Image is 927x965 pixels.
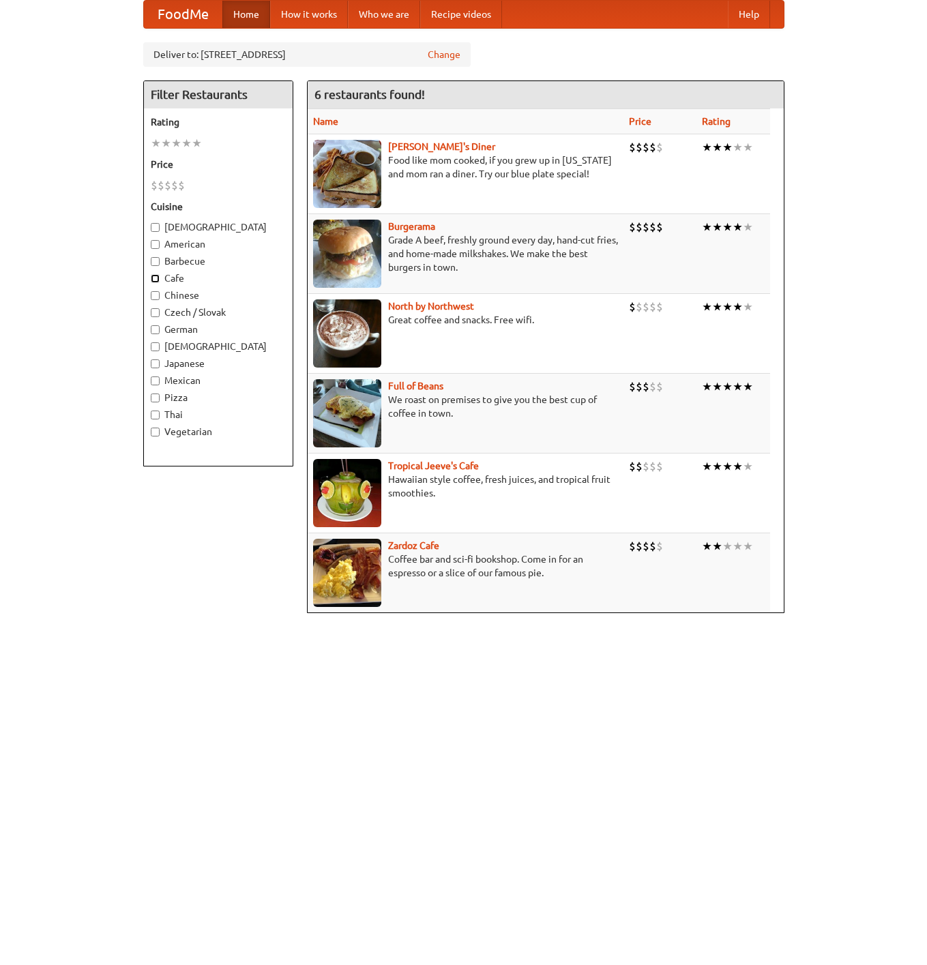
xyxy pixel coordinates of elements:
[649,140,656,155] li: $
[313,393,618,420] p: We roast on premises to give you the best cup of coffee in town.
[733,539,743,554] li: ★
[629,220,636,235] li: $
[313,313,618,327] p: Great coffee and snacks. Free wifi.
[702,116,731,127] a: Rating
[164,178,171,193] li: $
[151,291,160,300] input: Chinese
[428,48,460,61] a: Change
[151,274,160,283] input: Cafe
[629,379,636,394] li: $
[702,140,712,155] li: ★
[643,140,649,155] li: $
[151,408,286,421] label: Thai
[151,254,286,268] label: Barbecue
[733,379,743,394] li: ★
[151,271,286,285] label: Cafe
[178,178,185,193] li: $
[629,459,636,474] li: $
[643,220,649,235] li: $
[151,325,160,334] input: German
[643,539,649,554] li: $
[348,1,420,28] a: Who we are
[314,88,425,101] ng-pluralize: 6 restaurants found!
[388,301,474,312] a: North by Northwest
[643,459,649,474] li: $
[649,379,656,394] li: $
[388,381,443,391] a: Full of Beans
[643,299,649,314] li: $
[151,178,158,193] li: $
[649,539,656,554] li: $
[629,116,651,127] a: Price
[743,539,753,554] li: ★
[722,220,733,235] li: ★
[388,141,495,152] a: [PERSON_NAME]'s Diner
[649,459,656,474] li: $
[181,136,192,151] li: ★
[151,428,160,436] input: Vegetarian
[151,323,286,336] label: German
[388,460,479,471] a: Tropical Jeeve's Cafe
[313,473,618,500] p: Hawaiian style coffee, fresh juices, and tropical fruit smoothies.
[388,540,439,551] a: Zardoz Cafe
[643,379,649,394] li: $
[313,140,381,208] img: sallys.jpg
[270,1,348,28] a: How it works
[313,153,618,181] p: Food like mom cooked, if you grew up in [US_STATE] and mom ran a diner. Try our blue plate special!
[192,136,202,151] li: ★
[151,340,286,353] label: [DEMOGRAPHIC_DATA]
[712,459,722,474] li: ★
[733,220,743,235] li: ★
[722,379,733,394] li: ★
[171,178,178,193] li: $
[313,116,338,127] a: Name
[388,221,435,232] a: Burgerama
[629,299,636,314] li: $
[313,459,381,527] img: jeeves.jpg
[743,220,753,235] li: ★
[151,240,160,249] input: American
[636,379,643,394] li: $
[151,158,286,171] h5: Price
[144,81,293,108] h4: Filter Restaurants
[629,539,636,554] li: $
[743,459,753,474] li: ★
[733,299,743,314] li: ★
[144,1,222,28] a: FoodMe
[151,394,160,402] input: Pizza
[420,1,502,28] a: Recipe videos
[733,140,743,155] li: ★
[702,220,712,235] li: ★
[158,178,164,193] li: $
[222,1,270,28] a: Home
[743,140,753,155] li: ★
[712,379,722,394] li: ★
[649,220,656,235] li: $
[656,140,663,155] li: $
[151,357,286,370] label: Japanese
[636,459,643,474] li: $
[649,299,656,314] li: $
[151,359,160,368] input: Japanese
[722,539,733,554] li: ★
[722,140,733,155] li: ★
[743,379,753,394] li: ★
[143,42,471,67] div: Deliver to: [STREET_ADDRESS]
[733,459,743,474] li: ★
[151,391,286,404] label: Pizza
[629,140,636,155] li: $
[151,288,286,302] label: Chinese
[656,539,663,554] li: $
[151,115,286,129] h5: Rating
[728,1,770,28] a: Help
[636,220,643,235] li: $
[636,299,643,314] li: $
[151,374,286,387] label: Mexican
[151,237,286,251] label: American
[656,220,663,235] li: $
[702,379,712,394] li: ★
